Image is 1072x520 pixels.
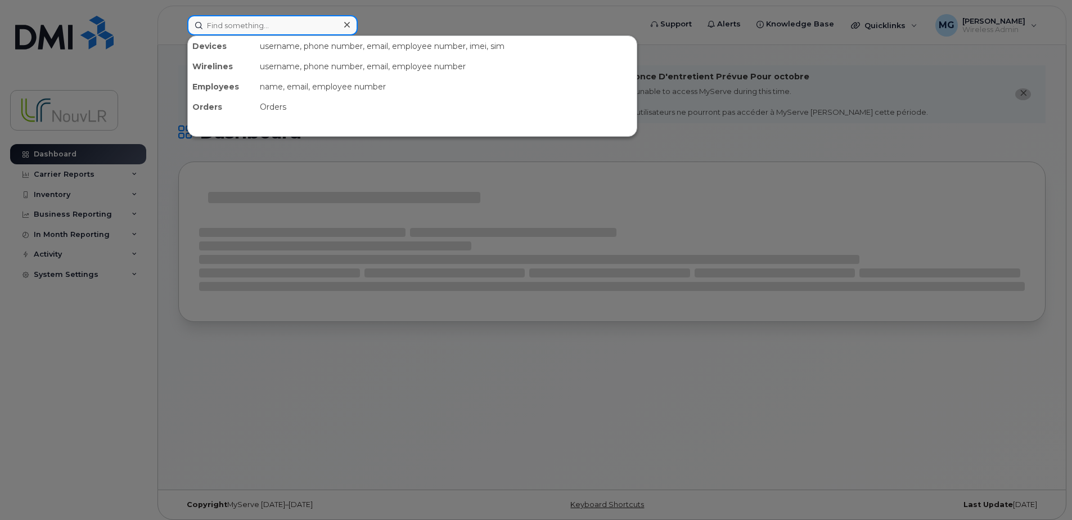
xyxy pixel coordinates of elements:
div: name, email, employee number [255,77,637,97]
div: username, phone number, email, employee number [255,56,637,77]
div: Employees [188,77,255,97]
div: Wirelines [188,56,255,77]
div: username, phone number, email, employee number, imei, sim [255,36,637,56]
div: Devices [188,36,255,56]
div: Orders [188,97,255,117]
div: Orders [255,97,637,117]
